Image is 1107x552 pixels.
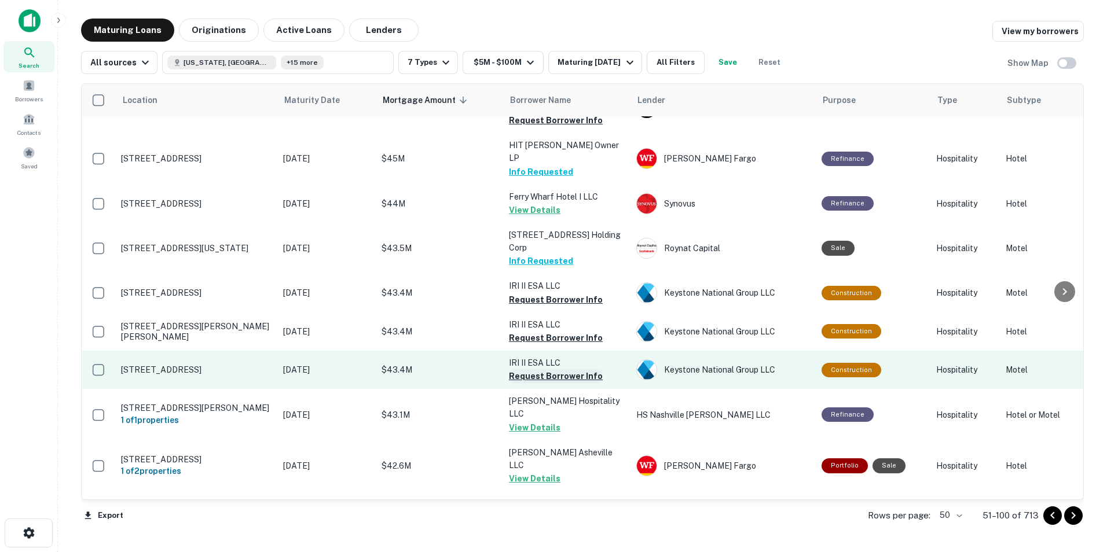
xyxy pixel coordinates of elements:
[121,243,272,253] p: [STREET_ADDRESS][US_STATE]
[1064,506,1083,525] button: Go to next page
[936,152,994,165] p: Hospitality
[115,84,277,116] th: Location
[3,41,54,72] a: Search
[287,57,318,68] span: +15 more
[636,193,810,214] div: Synovus
[936,286,994,299] p: Hospitality
[376,84,503,116] th: Mortgage Amount
[647,51,705,74] button: All Filters
[637,283,657,303] img: keystonenational.net.png
[1006,242,1075,255] p: Motel
[936,197,994,210] p: Hospitality
[636,409,810,421] p: HS Nashville [PERSON_NAME] LLC
[3,142,54,173] a: Saved
[121,321,272,342] p: [STREET_ADDRESS][PERSON_NAME][PERSON_NAME]
[509,497,625,522] p: ACP 930 WY INN Holdings LLC
[936,459,994,472] p: Hospitality
[283,286,370,299] p: [DATE]
[121,198,272,209] p: [STREET_ADDRESS]
[1006,152,1075,165] p: Hotel
[1049,459,1107,515] iframe: Chat Widget
[637,93,665,107] span: Lender
[822,286,881,300] div: This loan purpose was for construction
[509,395,625,420] p: [PERSON_NAME] Hospitality LLC
[637,360,657,380] img: keystonenational.net.png
[121,288,272,298] p: [STREET_ADDRESS]
[81,507,126,524] button: Export
[179,19,259,42] button: Originations
[184,57,270,68] span: [US_STATE], [GEOGRAPHIC_DATA]
[636,455,810,476] div: [PERSON_NAME] Fargo
[382,242,497,255] p: $43.5M
[509,472,560,485] button: View Details
[636,359,810,380] div: Keystone National Group LLC
[509,331,603,345] button: Request Borrower Info
[936,363,994,376] p: Hospitality
[283,363,370,376] p: [DATE]
[382,197,497,210] p: $44M
[637,194,657,214] img: picture
[509,203,560,217] button: View Details
[751,51,788,74] button: Reset
[162,51,394,74] button: [US_STATE], [GEOGRAPHIC_DATA]+15 more
[382,152,497,165] p: $45M
[509,113,603,127] button: Request Borrower Info
[1006,363,1075,376] p: Motel
[930,84,1000,116] th: Type
[21,161,38,171] span: Saved
[19,9,41,32] img: capitalize-icon.png
[1007,57,1050,69] h6: Show Map
[509,190,625,203] p: Ferry Wharf Hotel I LLC
[121,403,272,413] p: [STREET_ADDRESS][PERSON_NAME]
[509,369,603,383] button: Request Borrower Info
[558,56,636,69] div: Maturing [DATE]
[81,51,157,74] button: All sources
[510,93,571,107] span: Borrower Name
[631,84,816,116] th: Lender
[382,325,497,338] p: $43.4M
[868,509,930,522] p: Rows per page:
[548,51,642,74] button: Maturing [DATE]
[936,409,994,421] p: Hospitality
[382,459,497,472] p: $42.6M
[382,286,497,299] p: $43.4M
[283,197,370,210] p: [DATE]
[636,321,810,342] div: Keystone National Group LLC
[90,56,152,69] div: All sources
[822,241,855,255] div: Sale
[637,456,657,476] img: picture
[936,325,994,338] p: Hospitality
[822,363,881,377] div: This loan purpose was for construction
[17,128,41,137] span: Contacts
[1043,506,1062,525] button: Go to previous page
[283,325,370,338] p: [DATE]
[822,407,874,422] div: This loan purpose was for refinancing
[81,19,174,42] button: Maturing Loans
[636,238,810,259] div: Roynat Capital
[19,61,39,70] span: Search
[1006,409,1075,421] p: Hotel or Motel
[637,322,657,341] img: keystonenational.net.png
[636,282,810,303] div: Keystone National Group LLC
[873,458,906,473] div: Sale
[121,465,272,477] h6: 1 of 2 properties
[637,149,657,168] img: picture
[283,459,370,472] p: [DATE]
[822,196,874,211] div: This loan purpose was for refinancing
[263,19,344,42] button: Active Loans
[509,446,625,472] p: [PERSON_NAME] Asheville LLC
[509,254,573,268] button: Info Requested
[1007,93,1041,107] span: Subtype
[709,51,746,74] button: Save your search to get updates of matches that match your search criteria.
[509,279,625,292] p: IRI II ESA LLC
[509,356,625,369] p: IRI II ESA LLC
[398,51,458,74] button: 7 Types
[936,242,994,255] p: Hospitality
[283,242,370,255] p: [DATE]
[637,238,657,258] img: picture
[823,93,856,107] span: Purpose
[509,139,625,164] p: HIT [PERSON_NAME] Owner LP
